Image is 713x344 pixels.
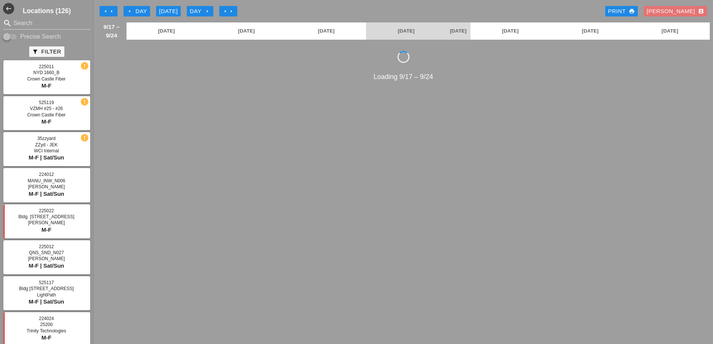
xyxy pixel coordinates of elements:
i: arrow_right [204,8,210,14]
i: arrow_left [109,8,115,14]
i: search [3,19,12,28]
span: Bldg. [STREET_ADDRESS] [18,214,74,219]
i: filter_alt [32,49,38,55]
a: [DATE] [550,22,630,40]
i: arrow_right [228,8,234,14]
a: [DATE] [286,22,366,40]
span: 225022 [39,208,54,213]
div: Enable Precise search to match search terms exactly. [3,32,91,41]
span: M-F | Sat/Sun [28,191,64,197]
span: LightPath [37,292,56,298]
i: west [3,3,14,14]
div: Print [608,7,635,16]
span: M-F | Sat/Sun [28,298,64,305]
i: arrow_left [127,8,132,14]
button: [DATE] [156,6,181,16]
span: M-F [42,82,52,89]
span: [PERSON_NAME] [28,256,65,261]
div: Day [127,7,147,16]
a: [DATE] [446,22,470,40]
a: [DATE] [127,22,206,40]
span: Trinity Technologies [27,328,66,334]
span: WCI Internal [34,148,59,153]
div: Loading 9/17 – 9/24 [97,72,710,82]
button: [PERSON_NAME] [644,6,707,16]
button: Filter [29,46,64,57]
a: [DATE] [366,22,446,40]
input: Search [13,17,80,29]
i: new_releases [81,98,88,105]
div: Filter [32,48,61,56]
button: Shrink Sidebar [3,3,14,14]
i: print [629,8,635,14]
button: Move Back 1 Week [100,6,118,16]
span: M-F [42,334,52,341]
a: [DATE] [206,22,286,40]
span: 25200 [40,322,52,327]
i: new_releases [81,63,88,69]
span: QNS_SND_N027 [29,250,64,255]
span: M-F [42,118,52,125]
i: new_releases [81,134,88,141]
span: 35zzyard [37,136,56,141]
span: M-F | Sat/Sun [28,262,64,269]
span: 225011 [39,64,54,69]
button: Day [187,6,213,16]
div: Day [190,7,210,16]
a: [DATE] [470,22,550,40]
i: arrow_left [103,8,109,14]
a: Print [605,6,638,16]
div: [PERSON_NAME] [647,7,704,16]
span: 525117 [39,280,54,285]
i: arrow_right [222,8,228,14]
i: account_box [698,8,704,14]
span: NYD 1660_B [33,70,60,75]
span: 224024 [39,316,54,321]
div: [DATE] [159,7,178,16]
span: Bldg [STREET_ADDRESS] [19,286,74,291]
span: Crown Castle Fiber [27,76,66,82]
span: 224012 [39,172,54,177]
span: VZMH #25 - #26 [30,106,63,111]
span: Crown Castle Fiber [27,112,66,118]
span: 525119 [39,100,54,105]
span: M-F [42,226,52,233]
span: [PERSON_NAME] [28,220,65,225]
button: Day [124,6,150,16]
a: [DATE] [630,22,710,40]
span: M-F | Sat/Sun [28,154,64,161]
span: [PERSON_NAME] [28,184,65,189]
span: 225012 [39,244,54,249]
span: MANU_INW_N006 [28,178,65,183]
button: Move Ahead 1 Week [219,6,237,16]
label: Precise Search [20,33,61,40]
span: ZZyd - JEK [35,142,58,147]
span: 9/17 – 9/24 [100,22,123,40]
